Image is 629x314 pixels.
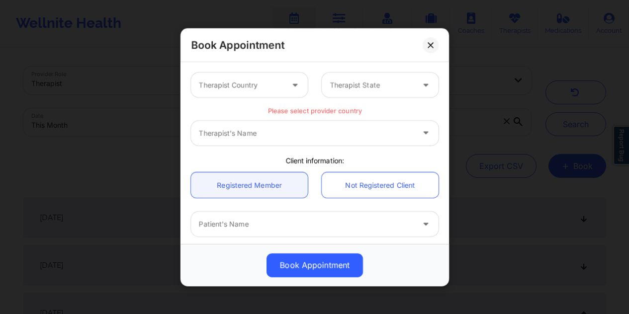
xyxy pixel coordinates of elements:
a: Not Registered Client [322,172,439,198]
div: Client information: [184,156,446,165]
button: Book Appointment [267,253,363,277]
p: Please select provider country [191,106,439,116]
a: Registered Member [191,172,308,198]
h2: Book Appointment [191,38,284,52]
